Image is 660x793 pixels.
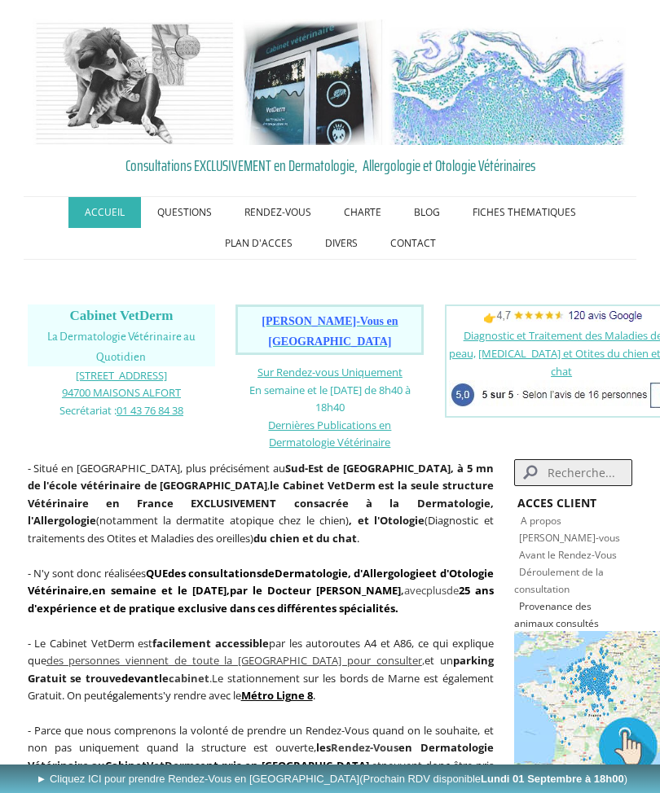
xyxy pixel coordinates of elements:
[262,315,398,348] span: [PERSON_NAME]-Vous en [GEOGRAPHIC_DATA]
[380,740,394,755] span: ou
[275,566,348,581] a: Dermatologie
[46,653,422,668] a: des personnes viennent de toute la [GEOGRAPHIC_DATA] pour consulter
[483,310,642,325] span: 👉
[363,566,425,581] a: Allergologie
[381,758,493,773] span: peuvent donc être pris
[241,688,313,703] a: Métro Ligne 8
[209,228,309,259] a: PLAN D'ACCES
[328,197,398,228] a: CHARTE
[76,368,167,383] span: [STREET_ADDRESS]
[107,688,158,703] span: également
[76,367,167,383] a: [STREET_ADDRESS]
[105,758,147,773] span: Cabinet
[517,495,596,510] strong: ACCES CLIENT
[89,583,92,598] strong: ,
[514,459,633,486] input: Search
[268,417,391,450] a: Dernières Publications en Dermatologie Vétérinaire
[331,740,380,755] span: Rendez-V
[249,383,411,415] span: En semaine et le [DATE] de 8h40 à 18h40
[28,583,494,616] strong: 25 ans d'expérience et de pratique exclusive dans ces différentes spécialités.
[253,531,357,545] strong: du chien et du chat
[262,316,398,348] a: [PERSON_NAME]-Vous en [GEOGRAPHIC_DATA]
[316,740,398,755] strong: les
[69,308,173,323] span: Cabinet VetDerm
[92,583,227,598] span: en semaine et le [DATE]
[426,583,447,598] span: plus
[456,197,592,228] a: FICHES THEMATIQUES
[241,688,315,703] span: .
[28,496,494,528] b: France EXCLUSIVEMENT consacrée à la Dermatologie, l'Allergologie
[188,566,262,581] a: consultations
[230,583,401,598] span: par le Docteur [PERSON_NAME]
[47,331,196,363] span: La Dermatologie Vétérinaire au Quotidien
[514,599,599,630] span: des animaux consultés
[521,514,561,528] a: A propos
[372,758,381,773] span: et
[36,773,627,785] span: ► Cliquez ICI pour prendre Rendez-Vous en [GEOGRAPHIC_DATA]
[28,566,494,616] span: avec de
[168,566,186,581] strong: des
[28,653,494,686] span: parking Gratuit se trouve le
[195,758,368,773] span: sont pris en [GEOGRAPHIC_DATA]
[28,478,494,510] b: Cabinet VetDerm est la seule structure Vétérinaire en
[215,636,269,651] strong: accessible
[28,153,633,177] a: Consultations EXCLUSIVEMENT en Dermatologie, Allergologie et Otologie Vétérinaires
[141,197,228,228] a: QUESTIONS
[519,548,617,562] a: Avant le Rendez-Vous
[146,566,168,581] strong: QUE
[519,531,620,545] a: [PERSON_NAME]-vous
[46,653,425,668] span: ,
[349,513,425,528] b: , et l'Otologie
[514,565,604,596] a: Déroulement de la consultation
[398,197,456,228] a: BLOG
[228,197,328,228] a: RENDEZ-VOUS
[519,599,525,613] span: P
[309,228,374,259] a: DIVERS
[481,773,624,785] b: Lundi 01 Septembre à 18h00
[169,671,209,686] span: cabinet
[152,636,211,651] span: facilement
[28,566,494,598] strong: de , d' et d'
[359,773,627,785] span: (Prochain RDV disponible )
[62,384,181,400] a: 94700 MAISONS ALFORT
[28,723,494,756] span: - Parce que nous comprenons la volonté de prendre un Rendez-Vous quand on le souhaite, et non pas...
[268,418,391,450] span: Dernières Publications en Dermatologie Vétérinaire
[121,671,159,686] span: devant
[394,740,398,755] span: s
[28,461,494,545] span: - Situé en [GEOGRAPHIC_DATA], plus précisément au , (notamment la dermatite atopique chez le chie...
[68,583,89,598] a: aire
[28,566,494,616] span: - N'y sont donc réalisées
[28,636,494,703] span: - Le Cabinet VetDerm est par les autoroutes A4 et A86, ce qui explique que et un Le stationnement...
[68,197,141,228] a: ACCUEIL
[209,671,212,686] span: .
[374,228,452,259] a: CONTACT
[117,403,183,418] a: 01 43 76 84 38
[227,583,230,598] span: ,
[257,365,403,379] a: Sur Rendez-vous Uniquement
[59,403,183,418] span: Secrétariat :
[230,583,404,598] b: ,
[270,478,279,493] strong: le
[525,599,573,613] a: rovenance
